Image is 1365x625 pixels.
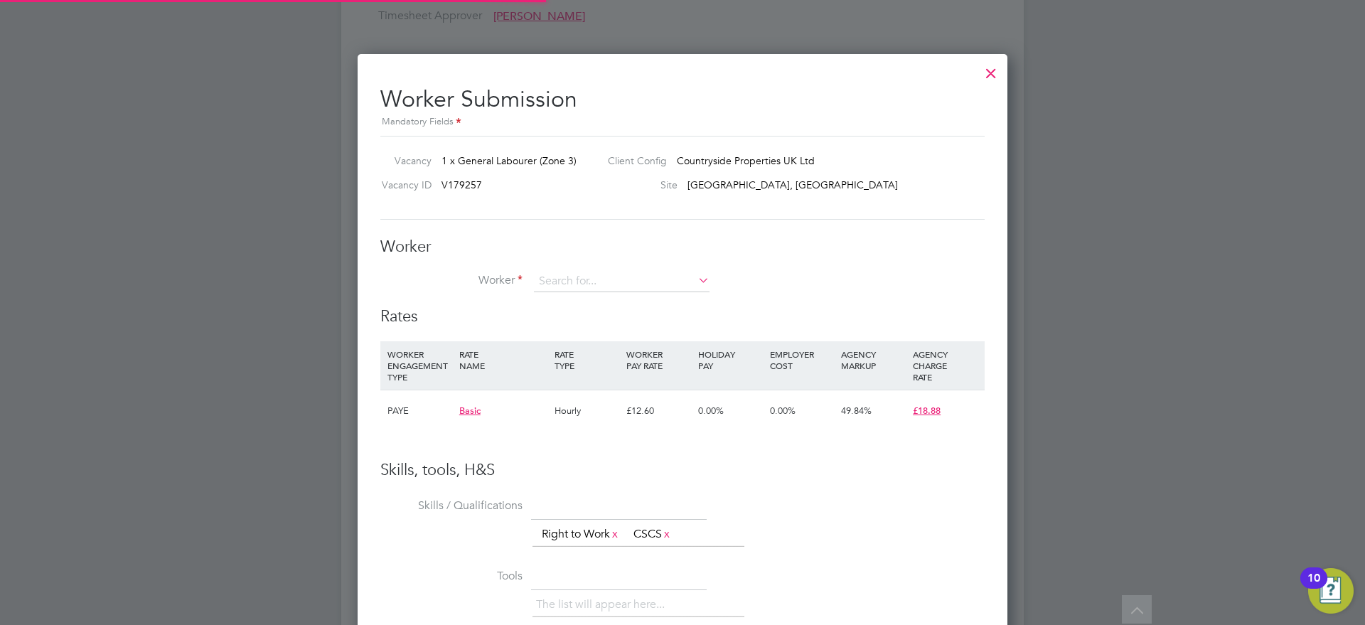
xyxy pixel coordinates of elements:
span: 0.00% [698,405,724,417]
span: £18.88 [913,405,941,417]
div: HOLIDAY PAY [695,341,766,378]
button: Open Resource Center, 10 new notifications [1308,568,1354,614]
h3: Worker [380,237,985,257]
div: Hourly [551,390,623,432]
span: Basic [459,405,481,417]
div: AGENCY CHARGE RATE [909,341,981,390]
a: x [662,525,672,543]
div: RATE TYPE [551,341,623,378]
span: V179257 [441,178,482,191]
label: Skills / Qualifications [380,498,523,513]
h3: Rates [380,306,985,327]
label: Tools [380,569,523,584]
div: 10 [1307,578,1320,597]
div: WORKER ENGAGEMENT TYPE [384,341,456,390]
div: PAYE [384,390,456,432]
span: 1 x General Labourer (Zone 3) [441,154,577,167]
div: EMPLOYER COST [766,341,838,378]
span: 0.00% [770,405,796,417]
div: AGENCY MARKUP [837,341,909,378]
input: Search for... [534,271,710,292]
a: x [610,525,620,543]
div: £12.60 [623,390,695,432]
div: RATE NAME [456,341,551,378]
span: [GEOGRAPHIC_DATA], [GEOGRAPHIC_DATA] [687,178,898,191]
div: Mandatory Fields [380,114,985,130]
h3: Skills, tools, H&S [380,460,985,481]
label: Worker [380,273,523,288]
li: The list will appear here... [536,595,670,614]
span: 49.84% [841,405,872,417]
span: Countryside Properties UK Ltd [677,154,815,167]
label: Vacancy [375,154,432,167]
div: WORKER PAY RATE [623,341,695,378]
label: Vacancy ID [375,178,432,191]
li: CSCS [628,525,678,544]
label: Site [596,178,678,191]
li: Right to Work [536,525,626,544]
label: Client Config [596,154,667,167]
h2: Worker Submission [380,74,985,130]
